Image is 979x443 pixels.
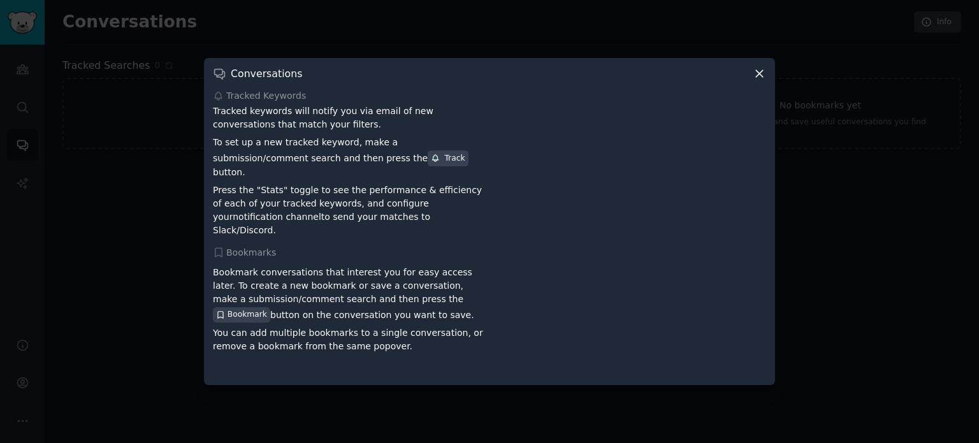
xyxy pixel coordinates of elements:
iframe: YouTube video player [494,261,766,376]
div: Track [431,153,465,164]
iframe: YouTube video player [494,105,766,219]
span: Bookmark [228,309,267,321]
h3: Conversations [231,67,302,80]
a: notification channel [233,212,321,222]
p: Bookmark conversations that interest you for easy access later. To create a new bookmark or save ... [213,266,485,322]
div: Tracked Keywords [213,89,766,103]
p: To set up a new tracked keyword, make a submission/comment search and then press the button. [213,136,485,178]
div: Bookmarks [213,246,766,259]
p: You can add multiple bookmarks to a single conversation, or remove a bookmark from the same popover. [213,326,485,353]
p: Tracked keywords will notify you via email of new conversations that match your filters. [213,105,485,131]
p: Press the "Stats" toggle to see the performance & efficiency of each of your tracked keywords, an... [213,184,485,237]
